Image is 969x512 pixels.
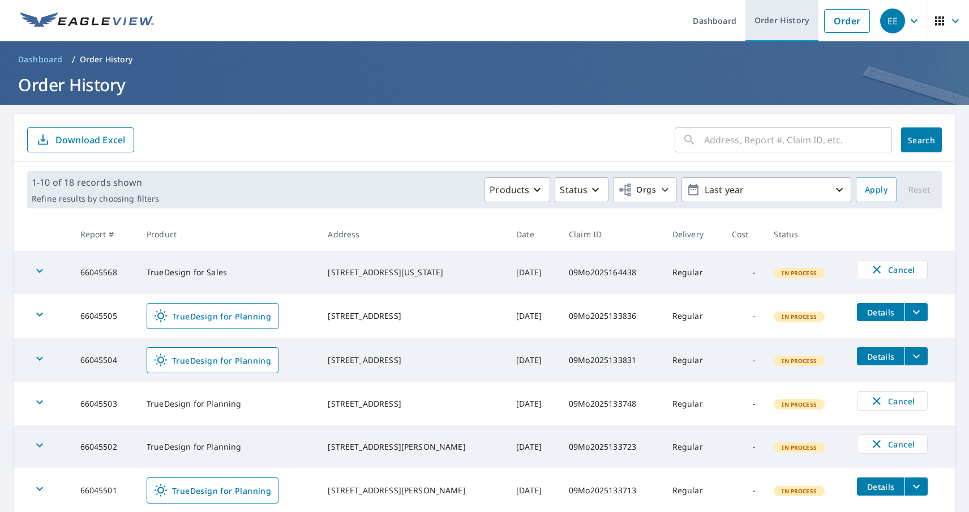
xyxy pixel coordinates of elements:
div: [STREET_ADDRESS][PERSON_NAME] [328,441,498,453]
button: Orgs [613,177,677,202]
button: Cancel [857,260,928,279]
input: Address, Report #, Claim ID, etc. [704,124,892,156]
p: 1-10 of 18 records shown [32,176,159,189]
span: In Process [775,269,824,277]
a: Order [824,9,870,33]
button: detailsBtn-66045501 [857,477,904,496]
td: 66045503 [71,382,138,425]
th: Cost [723,217,765,251]
p: Status [560,183,588,197]
button: Status [555,177,608,202]
span: Details [864,481,898,492]
td: 09Mo2025133748 [560,382,663,425]
button: filesDropdownBtn-66045505 [904,303,928,321]
span: Cancel [869,437,916,451]
td: 09Mo2025133836 [560,294,663,338]
span: Dashboard [18,54,63,65]
p: Download Excel [55,134,125,146]
nav: breadcrumb [14,50,955,69]
h1: Order History [14,73,955,96]
td: 66045505 [71,294,138,338]
span: In Process [775,487,824,495]
img: EV Logo [20,12,154,29]
button: detailsBtn-66045504 [857,347,904,365]
div: EE [880,8,905,33]
span: Details [864,351,898,362]
th: Claim ID [560,217,663,251]
a: TrueDesign for Planning [147,477,278,504]
td: Regular [663,338,723,382]
td: Regular [663,425,723,468]
span: Cancel [869,263,916,276]
span: TrueDesign for Planning [154,353,271,367]
td: - [723,251,765,294]
td: - [723,338,765,382]
li: / [72,53,75,66]
button: Download Excel [27,127,134,152]
span: TrueDesign for Planning [154,484,271,497]
a: TrueDesign for Planning [147,347,278,373]
span: Orgs [618,183,656,197]
span: Search [910,135,933,146]
div: [STREET_ADDRESS] [328,355,498,366]
th: Address [319,217,507,251]
td: 66045504 [71,338,138,382]
th: Delivery [663,217,723,251]
td: - [723,425,765,468]
button: Apply [856,177,897,202]
td: [DATE] [507,425,560,468]
div: [STREET_ADDRESS][PERSON_NAME] [328,485,498,496]
td: 09Mo2025133831 [560,338,663,382]
td: TrueDesign for Planning [138,382,319,425]
div: [STREET_ADDRESS][US_STATE] [328,267,498,278]
span: Cancel [869,394,916,408]
button: filesDropdownBtn-66045504 [904,347,928,365]
td: Regular [663,382,723,425]
td: 66045502 [71,425,138,468]
button: Cancel [857,391,928,411]
td: 09Mo2025133723 [560,425,663,468]
button: detailsBtn-66045505 [857,303,904,321]
th: Status [765,217,848,251]
td: 66045568 [71,251,138,294]
td: [DATE] [507,294,560,338]
span: In Process [775,443,824,451]
a: TrueDesign for Planning [147,303,278,329]
td: Regular [663,251,723,294]
span: Details [864,307,898,318]
span: In Process [775,400,824,408]
button: Products [484,177,550,202]
span: TrueDesign for Planning [154,309,271,323]
td: - [723,382,765,425]
button: Last year [681,177,851,202]
div: [STREET_ADDRESS] [328,398,498,409]
p: Last year [700,180,833,200]
button: Search [901,127,942,152]
td: [DATE] [507,251,560,294]
td: - [723,294,765,338]
td: TrueDesign for Sales [138,251,319,294]
p: Order History [80,54,133,65]
span: In Process [775,357,824,365]
th: Product [138,217,319,251]
a: Dashboard [14,50,67,69]
th: Date [507,217,560,251]
td: Regular [663,294,723,338]
th: Report # [71,217,138,251]
td: TrueDesign for Planning [138,425,319,468]
td: [DATE] [507,382,560,425]
button: filesDropdownBtn-66045501 [904,477,928,496]
td: 09Mo2025164438 [560,251,663,294]
p: Products [490,183,529,197]
button: Cancel [857,434,928,454]
div: [STREET_ADDRESS] [328,310,498,322]
span: Apply [865,183,887,197]
span: In Process [775,313,824,321]
p: Refine results by choosing filters [32,194,159,204]
td: [DATE] [507,338,560,382]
